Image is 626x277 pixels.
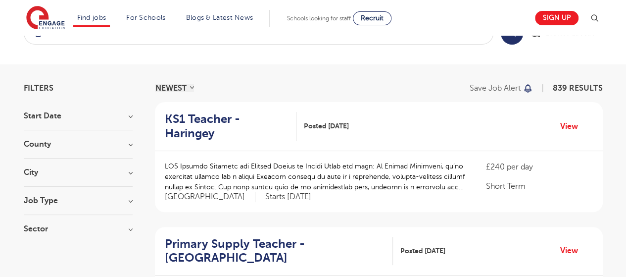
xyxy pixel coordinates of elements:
[553,84,603,93] span: 839 RESULTS
[165,237,393,266] a: Primary Supply Teacher - [GEOGRAPHIC_DATA]
[165,161,466,192] p: LO5 Ipsumdo Sitametc adi Elitsed Doeius te Incidi Utlab etd magn: Al Enimad Minimveni, qu’no exer...
[24,84,53,92] span: Filters
[186,14,253,21] a: Blogs & Latest News
[485,180,592,192] p: Short Term
[400,246,445,256] span: Posted [DATE]
[165,112,289,141] h2: KS1 Teacher - Haringey
[165,112,297,141] a: KS1 Teacher - Haringey
[560,244,585,257] a: View
[485,161,592,173] p: £240 per day
[165,237,385,266] h2: Primary Supply Teacher - [GEOGRAPHIC_DATA]
[361,14,384,22] span: Recruit
[24,197,133,205] h3: Job Type
[535,11,578,25] a: Sign up
[126,14,165,21] a: For Schools
[24,140,133,148] h3: County
[265,192,311,202] p: Starts [DATE]
[24,225,133,233] h3: Sector
[470,84,521,92] p: Save job alert
[24,112,133,120] h3: Start Date
[165,192,255,202] span: [GEOGRAPHIC_DATA]
[77,14,106,21] a: Find jobs
[26,6,65,31] img: Engage Education
[287,15,351,22] span: Schools looking for staff
[353,11,391,25] a: Recruit
[560,120,585,133] a: View
[470,84,533,92] button: Save job alert
[24,168,133,176] h3: City
[304,121,349,131] span: Posted [DATE]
